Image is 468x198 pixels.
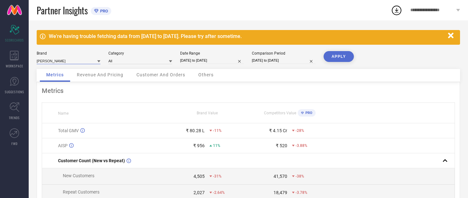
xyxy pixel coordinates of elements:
span: -28% [296,128,304,133]
span: Customer And Orders [136,72,185,77]
span: Partner Insights [37,4,88,17]
div: Brand [37,51,100,56]
span: PRO [99,9,108,13]
span: -31% [213,174,222,179]
input: Select date range [180,57,244,64]
div: Open download list [391,4,402,16]
div: 2,027 [194,190,205,195]
div: 4,505 [194,174,205,179]
div: 41,570 [274,174,287,179]
span: -11% [213,128,222,133]
div: ₹ 80.28 L [186,128,205,133]
span: PRO [304,111,312,115]
span: -3.78% [296,190,307,195]
div: ₹ 520 [276,143,287,148]
div: 18,479 [274,190,287,195]
span: AISP [58,143,68,148]
span: Competitors Value [264,111,296,115]
span: WORKSPACE [6,64,23,68]
span: Name [58,111,69,116]
span: -38% [296,174,304,179]
span: New Customers [63,173,94,178]
span: Revenue And Pricing [77,72,123,77]
span: Metrics [46,72,64,77]
div: Date Range [180,51,244,56]
span: -2.64% [213,190,225,195]
span: SUGGESTIONS [5,89,24,94]
span: -3.88% [296,143,307,148]
div: Category [108,51,172,56]
button: APPLY [324,51,354,62]
span: Customer Count (New vs Repeat) [58,158,125,163]
div: We're having trouble fetching data from [DATE] to [DATE]. Please try after sometime. [49,33,445,39]
div: Metrics [42,87,455,95]
span: Total GMV [58,128,79,133]
span: 11% [213,143,220,148]
div: ₹ 956 [193,143,205,148]
span: Others [198,72,214,77]
span: SCORECARDS [5,38,24,42]
span: TRENDS [9,115,20,120]
input: Select comparison period [252,57,316,64]
span: Repeat Customers [63,189,99,194]
span: Brand Value [197,111,218,115]
span: FWD [11,141,18,146]
div: Comparison Period [252,51,316,56]
div: ₹ 4.15 Cr [269,128,287,133]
